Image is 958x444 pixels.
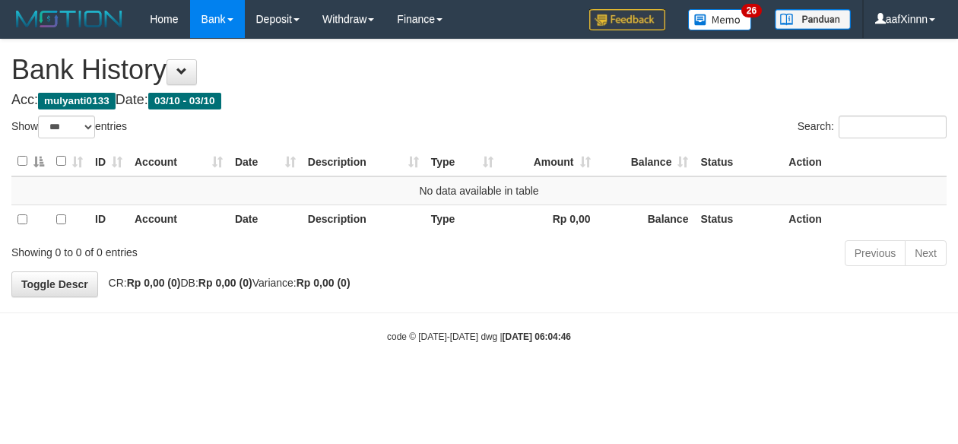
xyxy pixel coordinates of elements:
[128,147,229,176] th: Account: activate to sort column ascending
[798,116,947,138] label: Search:
[297,277,351,289] strong: Rp 0,00 (0)
[500,205,597,234] th: Rp 0,00
[589,9,665,30] img: Feedback.jpg
[597,205,695,234] th: Balance
[302,147,425,176] th: Description: activate to sort column ascending
[11,176,947,205] td: No data available in table
[11,93,947,108] h4: Acc: Date:
[775,9,851,30] img: panduan.png
[11,239,388,260] div: Showing 0 to 0 of 0 entries
[387,331,571,342] small: code © [DATE]-[DATE] dwg |
[694,205,782,234] th: Status
[229,205,302,234] th: Date
[148,93,221,109] span: 03/10 - 03/10
[11,55,947,85] h1: Bank History
[782,205,947,234] th: Action
[741,4,762,17] span: 26
[11,116,127,138] label: Show entries
[782,147,947,176] th: Action
[38,116,95,138] select: Showentries
[302,205,425,234] th: Description
[89,205,128,234] th: ID
[425,205,500,234] th: Type
[500,147,597,176] th: Amount: activate to sort column ascending
[101,277,351,289] span: CR: DB: Variance:
[198,277,252,289] strong: Rp 0,00 (0)
[11,147,50,176] th: : activate to sort column descending
[688,9,752,30] img: Button%20Memo.svg
[50,147,89,176] th: : activate to sort column ascending
[425,147,500,176] th: Type: activate to sort column ascending
[694,147,782,176] th: Status
[905,240,947,266] a: Next
[11,271,98,297] a: Toggle Descr
[127,277,181,289] strong: Rp 0,00 (0)
[503,331,571,342] strong: [DATE] 06:04:46
[229,147,302,176] th: Date: activate to sort column ascending
[11,8,127,30] img: MOTION_logo.png
[38,93,116,109] span: mulyanti0133
[89,147,128,176] th: ID: activate to sort column ascending
[839,116,947,138] input: Search:
[128,205,229,234] th: Account
[597,147,695,176] th: Balance: activate to sort column ascending
[845,240,906,266] a: Previous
